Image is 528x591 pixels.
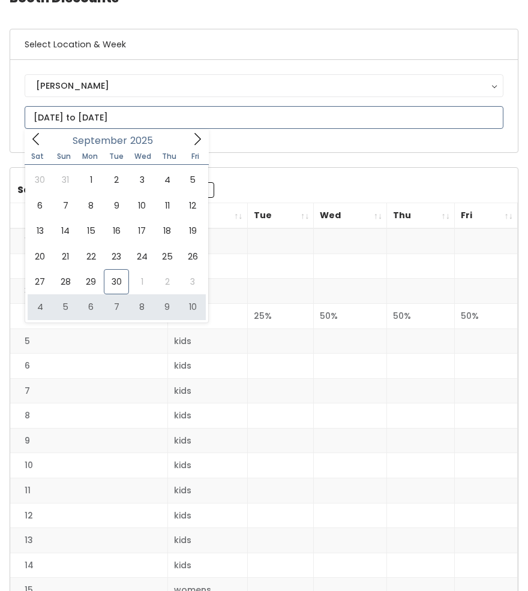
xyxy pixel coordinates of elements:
span: October 2, 2025 [155,269,180,294]
th: Booth Number: activate to sort column descending [10,203,167,229]
input: October 4 - October 10, 2025 [25,106,503,129]
span: Sun [51,153,77,160]
h6: Select Location & Week [10,29,518,60]
span: October 7, 2025 [104,294,129,319]
span: Tue [103,153,130,160]
span: Thu [156,153,182,160]
span: September 20, 2025 [28,244,53,269]
span: September 17, 2025 [129,218,154,243]
td: kids [167,553,247,578]
td: kids [167,478,247,503]
td: 9 [10,428,167,453]
td: 8 [10,403,167,429]
span: September 4, 2025 [155,167,180,192]
span: September 1, 2025 [79,167,104,192]
span: October 8, 2025 [129,294,154,319]
span: September 3, 2025 [129,167,154,192]
span: September 12, 2025 [180,193,205,218]
td: 4 [10,304,167,329]
th: Thu: activate to sort column ascending [387,203,455,229]
th: Fri: activate to sort column ascending [455,203,518,229]
span: September [73,136,127,146]
span: September 6, 2025 [28,193,53,218]
td: 50% [387,304,455,329]
span: September 23, 2025 [104,244,129,269]
button: [PERSON_NAME] [25,74,503,97]
span: September 9, 2025 [104,193,129,218]
span: October 6, 2025 [79,294,104,319]
td: kids [167,403,247,429]
td: kids [167,528,247,553]
span: August 31, 2025 [53,167,78,192]
td: kids [167,378,247,403]
span: October 4, 2025 [28,294,53,319]
td: 5 [10,328,167,354]
span: September 30, 2025 [104,269,129,294]
span: Mon [77,153,103,160]
span: September 18, 2025 [155,218,180,243]
span: September 21, 2025 [53,244,78,269]
td: kids [167,328,247,354]
th: Wed: activate to sort column ascending [314,203,387,229]
span: September 13, 2025 [28,218,53,243]
td: 7 [10,378,167,403]
span: September 14, 2025 [53,218,78,243]
span: September 10, 2025 [129,193,154,218]
span: September 25, 2025 [155,244,180,269]
span: Sat [25,153,51,160]
td: 12 [10,503,167,528]
span: October 5, 2025 [53,294,78,319]
span: September 11, 2025 [155,193,180,218]
span: September 8, 2025 [79,193,104,218]
td: 6 [10,354,167,379]
td: 3 [10,279,167,304]
td: 50% [455,304,518,329]
td: kids [167,354,247,379]
td: kids [167,453,247,478]
th: Tue: activate to sort column ascending [247,203,314,229]
td: 1 [10,228,167,254]
input: Year [127,133,163,148]
span: September 7, 2025 [53,193,78,218]
td: kids [167,503,247,528]
td: 14 [10,553,167,578]
span: September 22, 2025 [79,244,104,269]
span: October 9, 2025 [155,294,180,319]
td: 10 [10,453,167,478]
span: September 5, 2025 [180,167,205,192]
span: October 3, 2025 [180,269,205,294]
span: September 24, 2025 [129,244,154,269]
td: 50% [314,304,387,329]
span: September 2, 2025 [104,167,129,192]
td: 13 [10,528,167,553]
label: Search: [17,182,214,198]
td: kids [167,428,247,453]
span: September 16, 2025 [104,218,129,243]
span: October 10, 2025 [180,294,205,319]
span: September 15, 2025 [79,218,104,243]
div: [PERSON_NAME] [36,79,492,92]
td: 2 [10,254,167,279]
span: October 1, 2025 [129,269,154,294]
span: September 29, 2025 [79,269,104,294]
span: Wed [130,153,156,160]
td: 25% [247,304,314,329]
span: September 28, 2025 [53,269,78,294]
span: September 19, 2025 [180,218,205,243]
span: August 30, 2025 [28,167,53,192]
span: September 26, 2025 [180,244,205,269]
td: 11 [10,478,167,503]
span: September 27, 2025 [28,269,53,294]
span: Fri [182,153,209,160]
